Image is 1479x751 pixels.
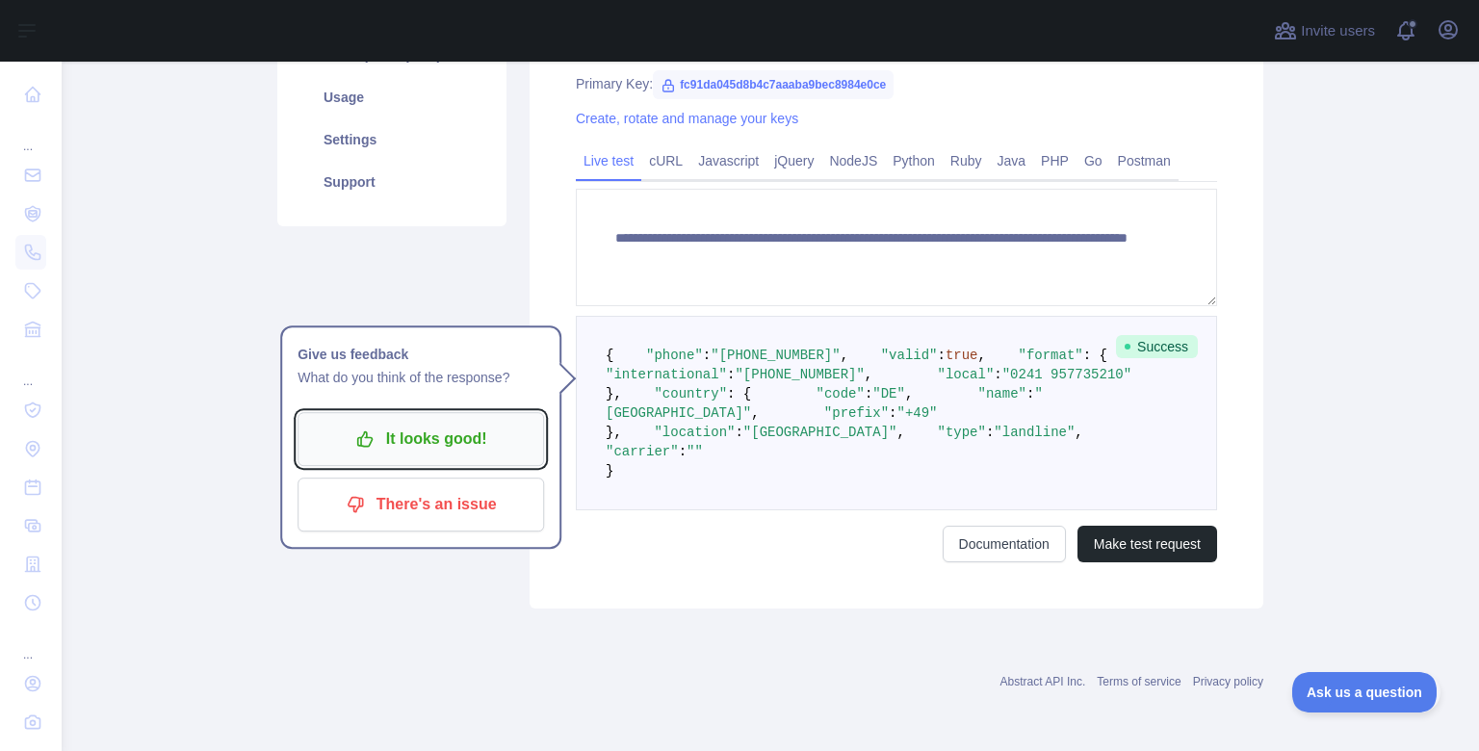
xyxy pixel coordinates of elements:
span: "+49" [896,405,937,421]
a: Documentation [943,526,1066,562]
span: , [905,386,913,401]
span: , [865,367,872,382]
span: "0241 957735210" [1002,367,1131,382]
span: "DE" [872,386,905,401]
div: ... [15,350,46,389]
span: : [679,444,687,459]
span: : [865,386,872,401]
span: } [606,463,613,479]
a: Settings [300,118,483,161]
span: , [841,348,848,363]
span: "[PHONE_NUMBER]" [711,348,840,363]
span: "name" [978,386,1026,401]
span: "international" [606,367,727,382]
span: "[PHONE_NUMBER]" [735,367,864,382]
span: "location" [654,425,735,440]
a: Python [885,145,943,176]
span: : { [727,386,751,401]
a: PHP [1033,145,1077,176]
span: "phone" [646,348,703,363]
p: It looks good! [312,423,530,455]
span: , [978,348,986,363]
span: : [703,348,711,363]
a: cURL [641,145,690,176]
a: Postman [1110,145,1179,176]
h1: Give us feedback [298,343,544,366]
button: There's an issue [298,478,544,531]
span: , [896,425,904,440]
iframe: Toggle Customer Support [1292,672,1440,712]
a: Usage [300,76,483,118]
span: }, [606,425,622,440]
span: Invite users [1301,20,1375,42]
p: What do you think of the response? [298,366,544,389]
span: "[GEOGRAPHIC_DATA]" [743,425,897,440]
span: : [937,348,945,363]
span: : [1026,386,1034,401]
span: : [735,425,742,440]
span: "landline" [994,425,1075,440]
p: There's an issue [312,488,530,521]
a: Javascript [690,145,766,176]
span: true [946,348,978,363]
span: , [1075,425,1082,440]
span: : [889,405,896,421]
a: Abstract API Inc. [1000,675,1086,688]
span: : [727,367,735,382]
span: "prefix" [824,405,889,421]
a: Go [1077,145,1110,176]
a: Ruby [943,145,990,176]
span: }, [606,386,622,401]
span: "local" [937,367,994,382]
button: It looks good! [298,412,544,466]
button: Invite users [1270,15,1379,46]
span: "[GEOGRAPHIC_DATA]" [606,386,1043,421]
span: : [994,367,1001,382]
a: Support [300,161,483,203]
a: jQuery [766,145,821,176]
span: fc91da045d8b4c7aaaba9bec8984e0ce [653,70,894,99]
a: Privacy policy [1193,675,1263,688]
div: Primary Key: [576,74,1217,93]
span: Success [1116,335,1198,358]
span: "" [687,444,703,459]
span: : { [1083,348,1107,363]
span: "format" [1019,348,1083,363]
a: NodeJS [821,145,885,176]
button: Make test request [1077,526,1217,562]
a: Java [990,145,1034,176]
span: : [986,425,994,440]
span: { [606,348,613,363]
span: , [751,405,759,421]
span: "country" [654,386,727,401]
span: "code" [816,386,864,401]
a: Live test [576,145,641,176]
div: ... [15,624,46,662]
span: "type" [938,425,986,440]
div: ... [15,116,46,154]
span: "valid" [881,348,938,363]
a: Terms of service [1097,675,1181,688]
a: Create, rotate and manage your keys [576,111,798,126]
span: "carrier" [606,444,679,459]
